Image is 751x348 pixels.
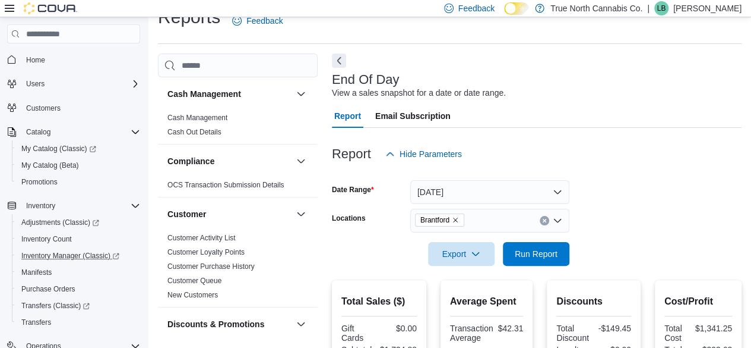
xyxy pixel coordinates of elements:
[21,284,75,294] span: Purchase Orders
[17,215,140,230] span: Adjustments (Classic)
[381,142,467,166] button: Hide Parameters
[17,249,140,263] span: Inventory Manager (Classic)
[167,208,291,220] button: Customer
[657,1,666,15] span: LB
[17,215,104,230] a: Adjustments (Classic)
[12,140,145,157] a: My Catalog (Classic)
[21,199,140,213] span: Inventory
[550,1,642,15] p: True North Cannabis Co.
[17,282,140,296] span: Purchase Orders
[695,324,732,333] div: $1,341.25
[334,104,361,128] span: Report
[17,265,56,280] a: Manifests
[167,114,227,122] a: Cash Management
[504,2,529,15] input: Dark Mode
[17,249,124,263] a: Inventory Manager (Classic)
[21,101,65,115] a: Customers
[17,315,140,330] span: Transfers
[381,324,417,333] div: $0.00
[450,324,493,343] div: Transaction Average
[556,294,631,309] h2: Discounts
[158,231,318,307] div: Customer
[26,104,61,113] span: Customers
[24,2,77,14] img: Cova
[12,231,145,247] button: Inventory Count
[12,174,145,190] button: Promotions
[332,54,346,68] button: Next
[556,324,591,343] div: Total Discount
[17,158,84,173] a: My Catalog (Beta)
[332,185,374,195] label: Date Range
[167,262,255,271] span: Customer Purchase History
[21,53,50,67] a: Home
[420,214,449,226] span: Brantford
[17,175,140,189] span: Promotions
[294,154,308,168] button: Compliance
[167,208,206,220] h3: Customer
[17,299,140,313] span: Transfers (Classic)
[26,127,50,137] span: Catalog
[21,199,60,213] button: Inventory
[2,99,145,117] button: Customers
[540,216,549,225] button: Clear input
[332,214,366,223] label: Locations
[167,291,218,299] a: New Customers
[167,277,221,285] a: Customer Queue
[12,297,145,314] a: Transfers (Classic)
[17,265,140,280] span: Manifests
[341,324,377,343] div: Gift Cards
[21,251,119,261] span: Inventory Manager (Classic)
[167,318,291,330] button: Discounts & Promotions
[12,214,145,231] a: Adjustments (Classic)
[158,111,318,144] div: Cash Management
[647,1,649,15] p: |
[2,197,145,214] button: Inventory
[17,315,56,330] a: Transfers
[498,324,524,333] div: $42.31
[2,76,145,92] button: Users
[167,181,284,189] a: OCS Transaction Submission Details
[17,232,77,246] a: Inventory Count
[167,248,245,256] a: Customer Loyalty Points
[167,155,214,167] h3: Compliance
[17,175,62,189] a: Promotions
[515,248,557,260] span: Run Report
[673,1,742,15] p: [PERSON_NAME]
[294,317,308,331] button: Discounts & Promotions
[503,242,569,266] button: Run Report
[158,5,220,29] h1: Reports
[428,242,495,266] button: Export
[167,127,221,137] span: Cash Out Details
[596,324,631,333] div: -$149.45
[21,77,140,91] span: Users
[21,161,79,170] span: My Catalog (Beta)
[415,214,464,227] span: Brantford
[21,218,99,227] span: Adjustments (Classic)
[26,55,45,65] span: Home
[452,217,459,224] button: Remove Brantford from selection in this group
[12,157,145,174] button: My Catalog (Beta)
[332,147,371,161] h3: Report
[375,104,451,128] span: Email Subscription
[410,180,569,204] button: [DATE]
[21,144,96,153] span: My Catalog (Classic)
[21,318,51,327] span: Transfers
[167,234,236,242] a: Customer Activity List
[17,142,101,156] a: My Catalog (Classic)
[294,87,308,101] button: Cash Management
[17,142,140,156] span: My Catalog (Classic)
[158,178,318,197] div: Compliance
[435,242,487,266] span: Export
[26,201,55,211] span: Inventory
[458,2,495,14] span: Feedback
[341,294,417,309] h2: Total Sales ($)
[21,234,72,244] span: Inventory Count
[167,318,264,330] h3: Discounts & Promotions
[167,155,291,167] button: Compliance
[2,124,145,140] button: Catalog
[21,177,58,187] span: Promotions
[167,128,221,136] a: Cash Out Details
